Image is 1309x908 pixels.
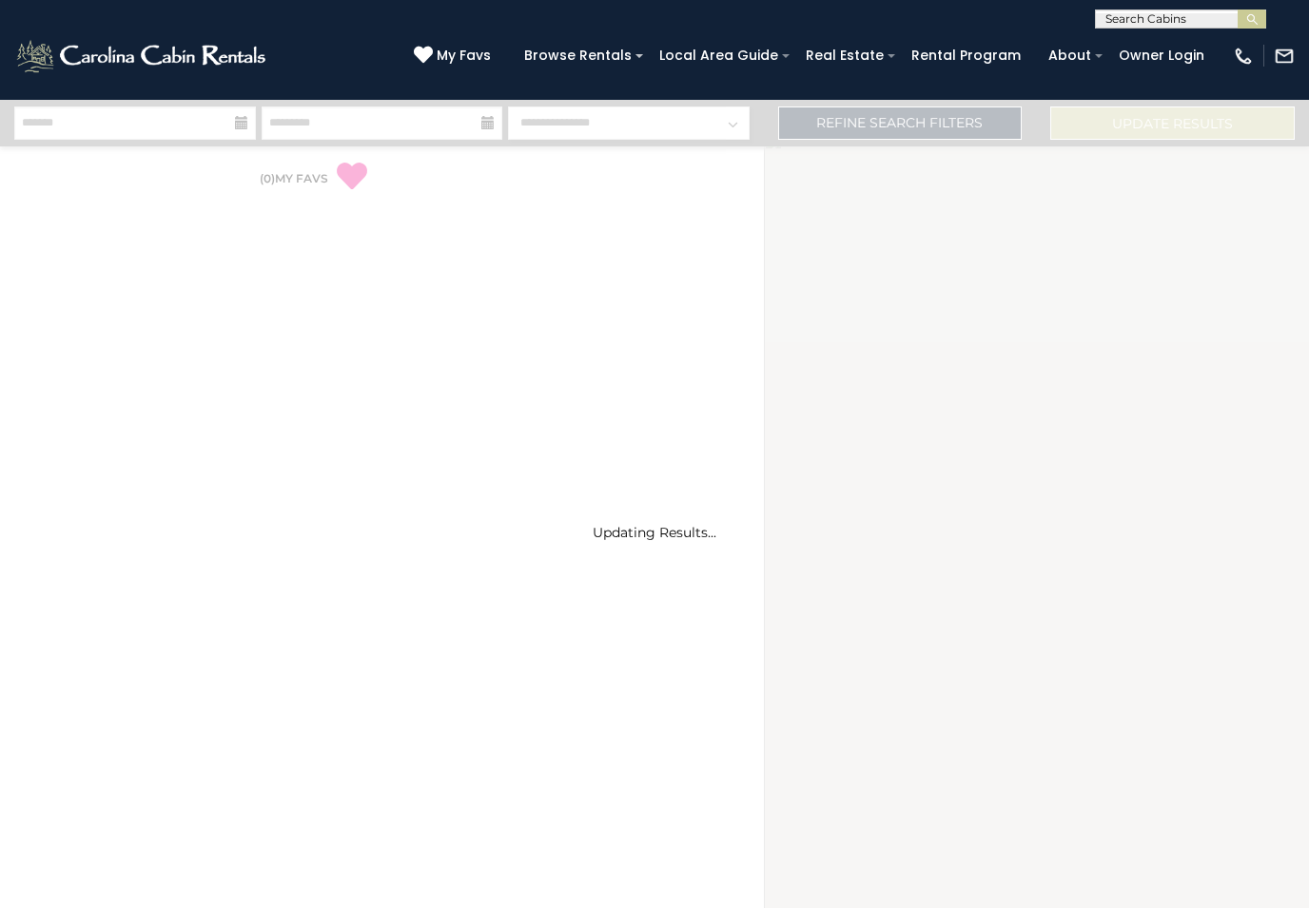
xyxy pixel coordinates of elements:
[1039,41,1101,70] a: About
[1109,41,1214,70] a: Owner Login
[902,41,1030,70] a: Rental Program
[796,41,893,70] a: Real Estate
[14,37,271,75] img: White-1-2.png
[650,41,788,70] a: Local Area Guide
[414,46,496,67] a: My Favs
[1233,46,1254,67] img: phone-regular-white.png
[1274,46,1295,67] img: mail-regular-white.png
[437,46,491,66] span: My Favs
[515,41,641,70] a: Browse Rentals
